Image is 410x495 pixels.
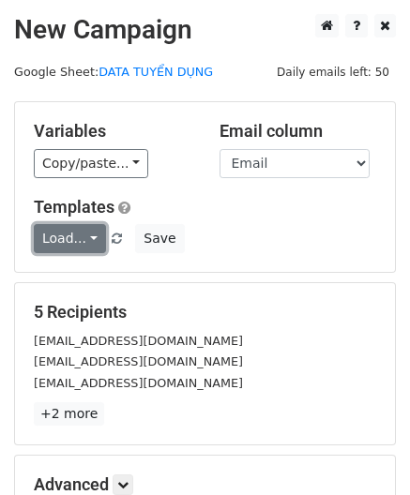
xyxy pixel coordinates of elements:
a: Templates [34,197,114,217]
small: Google Sheet: [14,65,213,79]
a: Load... [34,224,106,253]
a: DATA TUYỂN DỤNG [99,65,213,79]
a: +2 more [34,402,104,426]
small: [EMAIL_ADDRESS][DOMAIN_NAME] [34,334,243,348]
h5: Advanced [34,474,376,495]
span: Daily emails left: 50 [270,62,396,82]
div: Tiện ích trò chuyện [316,405,410,495]
iframe: Chat Widget [316,405,410,495]
h2: New Campaign [14,14,396,46]
h5: Variables [34,121,191,142]
a: Daily emails left: 50 [270,65,396,79]
small: [EMAIL_ADDRESS][DOMAIN_NAME] [34,376,243,390]
button: Save [135,224,184,253]
small: [EMAIL_ADDRESS][DOMAIN_NAME] [34,354,243,368]
h5: 5 Recipients [34,302,376,322]
h5: Email column [220,121,377,142]
a: Copy/paste... [34,149,148,178]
